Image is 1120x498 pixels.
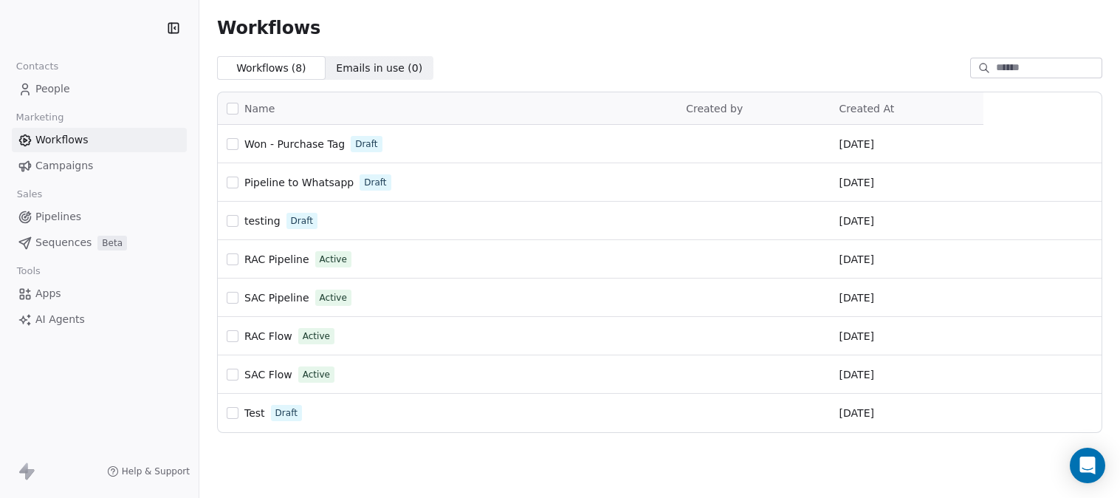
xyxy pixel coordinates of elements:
a: AI Agents [12,307,187,332]
span: Active [320,291,347,304]
span: Marketing [10,106,70,129]
a: Pipeline to Whatsapp [244,175,354,190]
a: SAC Flow [244,367,292,382]
a: RAC Flow [244,329,292,344]
span: RAC Pipeline [244,253,309,265]
span: [DATE] [839,214,874,228]
a: Apps [12,282,187,306]
span: Active [303,330,330,343]
span: People [35,81,70,97]
span: SAC Pipeline [244,292,309,304]
span: Test [244,407,265,419]
span: RAC Flow [244,330,292,342]
span: Active [303,368,330,381]
span: [DATE] [839,252,874,267]
a: testing [244,214,281,228]
a: Help & Support [107,465,190,477]
span: [DATE] [839,406,874,420]
a: People [12,77,187,101]
span: Created by [686,103,743,115]
span: Workflows [217,18,320,38]
a: Won - Purchase Tag [244,137,345,151]
a: Campaigns [12,154,187,178]
span: Won - Purchase Tag [244,138,345,150]
span: Beta [97,236,127,250]
span: Campaigns [35,158,93,174]
span: Name [244,101,275,117]
span: [DATE] [839,175,874,190]
span: [DATE] [839,137,874,151]
span: Pipelines [35,209,81,225]
span: [DATE] [839,290,874,305]
span: [DATE] [839,367,874,382]
a: SAC Pipeline [244,290,309,305]
a: RAC Pipeline [244,252,309,267]
a: Pipelines [12,205,187,229]
a: SequencesBeta [12,231,187,255]
span: Sales [10,183,49,205]
span: Pipeline to Whatsapp [244,177,354,188]
span: Tools [10,260,47,282]
span: Draft [275,406,298,420]
span: Contacts [10,55,65,78]
span: Draft [291,214,313,228]
a: Test [244,406,265,420]
span: Active [320,253,347,266]
span: Workflows [35,132,89,148]
span: Emails in use ( 0 ) [336,61,422,76]
div: Open Intercom Messenger [1070,448,1105,483]
a: Workflows [12,128,187,152]
span: testing [244,215,281,227]
span: Help & Support [122,465,190,477]
span: Created At [839,103,895,115]
span: SAC Flow [244,369,292,381]
span: Apps [35,286,61,301]
span: Draft [355,137,377,151]
span: Sequences [35,235,92,250]
span: Draft [364,176,386,189]
span: [DATE] [839,329,874,344]
span: AI Agents [35,312,85,327]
